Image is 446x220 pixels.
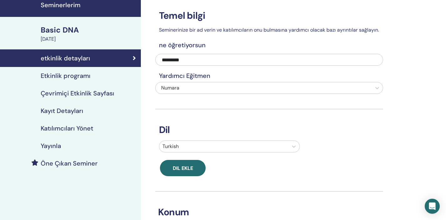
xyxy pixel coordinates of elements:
[160,160,206,176] button: Dil ekle
[155,10,383,21] h3: Temel bilgi
[161,84,179,91] span: Numara
[41,25,137,35] div: Basic DNA
[41,1,137,9] h4: Seminerlerim
[41,107,83,115] h4: Kayıt Detayları
[41,90,114,97] h4: Çevrimiçi Etkinlik Sayfası
[154,207,375,218] h3: Konum
[425,199,440,214] div: Open Intercom Messenger
[155,72,383,79] h4: Yardımcı Eğitmen
[155,26,383,34] p: Seminerinize bir ad verin ve katılımcıların onu bulmasına yardımcı olacak bazı ayrıntılar sağlayın.
[41,142,61,150] h4: Yayınla
[41,35,137,43] div: [DATE]
[41,125,93,132] h4: Katılımcıları Yönet
[155,124,383,136] h3: Dil
[37,25,141,43] a: Basic DNA[DATE]
[41,160,98,167] h4: Öne Çıkan Seminer
[173,165,193,171] span: Dil ekle
[41,54,90,62] h4: etkinlik detayları
[41,72,90,79] h4: Etkinlik programı
[155,41,383,49] h4: ne öğretiyorsun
